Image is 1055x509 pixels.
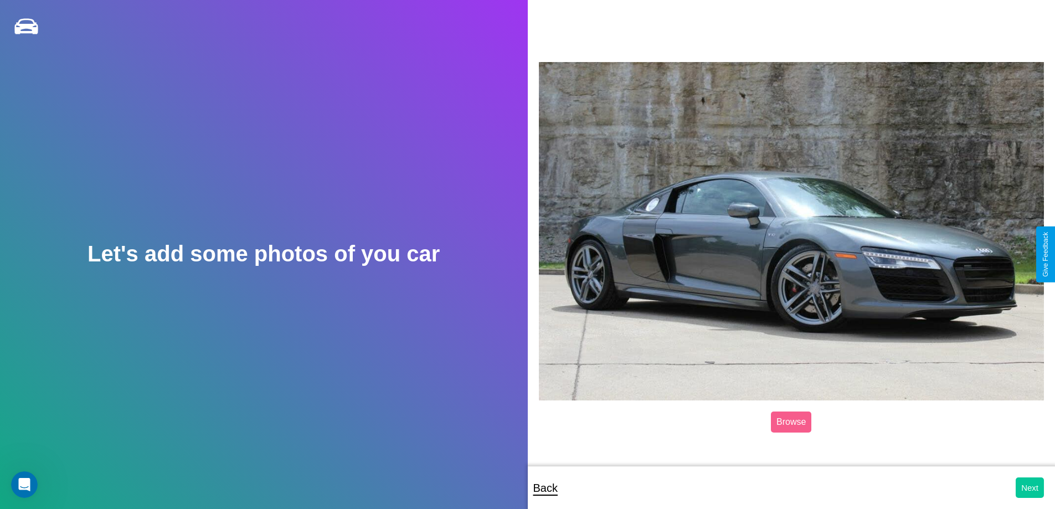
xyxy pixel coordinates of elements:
label: Browse [771,412,811,433]
h2: Let's add some photos of you car [88,241,440,266]
div: Give Feedback [1042,232,1049,277]
p: Back [533,478,558,498]
iframe: Intercom live chat [11,471,38,498]
button: Next [1016,477,1044,498]
img: posted [539,62,1044,401]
